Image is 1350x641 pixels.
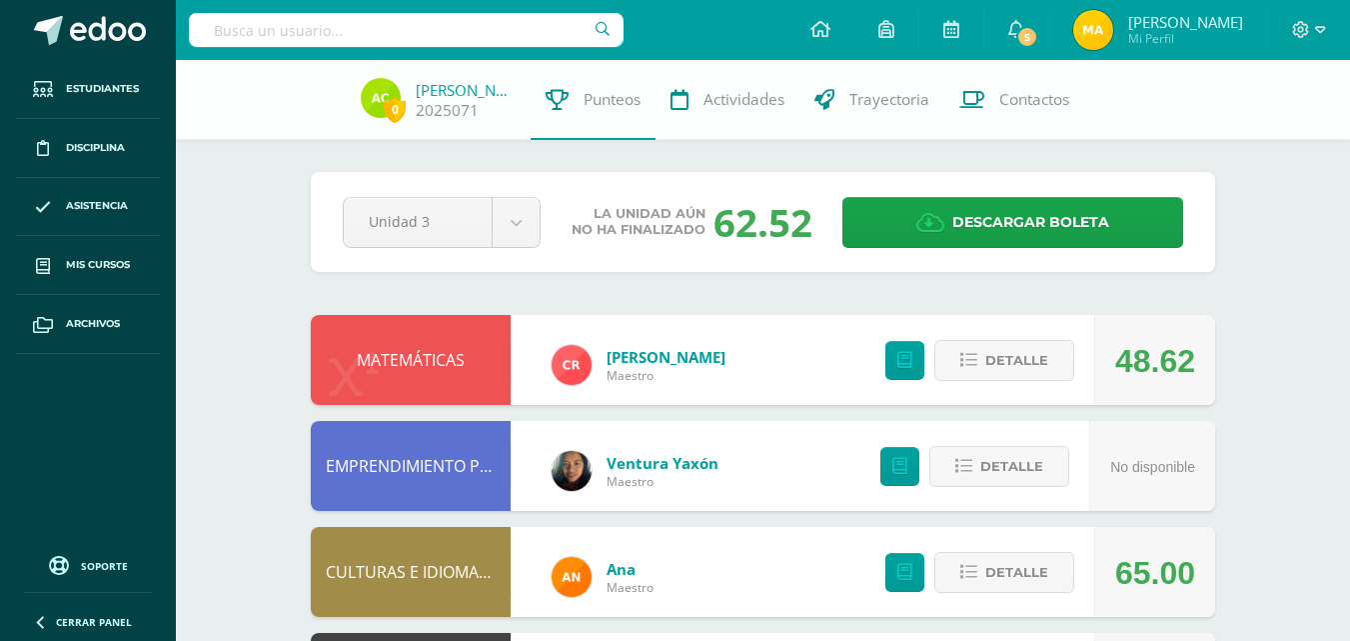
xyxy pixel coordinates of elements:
[607,367,725,384] span: Maestro
[66,140,125,156] span: Disciplina
[16,119,160,178] a: Disciplina
[311,315,511,405] div: MATEMÁTICAS
[1128,12,1243,32] span: [PERSON_NAME]
[944,60,1084,140] a: Contactos
[1016,26,1038,48] span: 5
[24,551,152,578] a: Soporte
[552,557,592,597] img: fc6731ddebfef4a76f049f6e852e62c4.png
[607,347,725,367] a: [PERSON_NAME]
[56,615,132,629] span: Cerrar panel
[552,451,592,491] img: 8175af1d143b9940f41fde7902e8cac3.png
[1115,316,1195,406] div: 48.62
[799,60,944,140] a: Trayectoria
[572,206,705,238] span: La unidad aún no ha finalizado
[929,446,1069,487] button: Detalle
[656,60,799,140] a: Actividades
[361,78,401,118] img: f9f81e2b55a11c3c6b38c756f8750038.png
[607,453,718,473] a: Ventura Yaxón
[66,81,139,97] span: Estudiantes
[416,80,516,100] a: [PERSON_NAME]
[344,198,540,247] a: Unidad 3
[713,196,812,248] div: 62.52
[16,60,160,119] a: Estudiantes
[16,178,160,237] a: Asistencia
[1073,10,1113,50] img: 2a5d2989559cb64b5d8624aa7c7fe0de.png
[934,552,1074,593] button: Detalle
[384,97,406,122] span: 0
[607,473,718,490] span: Maestro
[985,554,1048,591] span: Detalle
[66,316,120,332] span: Archivos
[985,342,1048,379] span: Detalle
[81,559,128,573] span: Soporte
[16,236,160,295] a: Mis cursos
[1110,459,1195,475] span: No disponible
[1115,528,1195,618] div: 65.00
[531,60,656,140] a: Punteos
[311,527,511,617] div: CULTURAS E IDIOMAS MAYAS, GARÍFUNA O XINCA
[934,340,1074,381] button: Detalle
[311,421,511,511] div: EMPRENDIMIENTO PARA LA PRODUCTIVIDAD
[842,197,1183,248] a: Descargar boleta
[999,89,1069,110] span: Contactos
[584,89,641,110] span: Punteos
[607,579,654,596] span: Maestro
[552,345,592,385] img: d418ab7d96a1026f7c175839013d9d15.png
[189,13,624,47] input: Busca un usuario...
[66,257,130,273] span: Mis cursos
[703,89,784,110] span: Actividades
[849,89,929,110] span: Trayectoria
[16,295,160,354] a: Archivos
[1128,30,1243,47] span: Mi Perfil
[416,100,479,121] a: 2025071
[66,198,128,214] span: Asistencia
[369,198,467,245] span: Unidad 3
[607,559,654,579] a: Ana
[952,198,1109,247] span: Descargar boleta
[980,448,1043,485] span: Detalle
